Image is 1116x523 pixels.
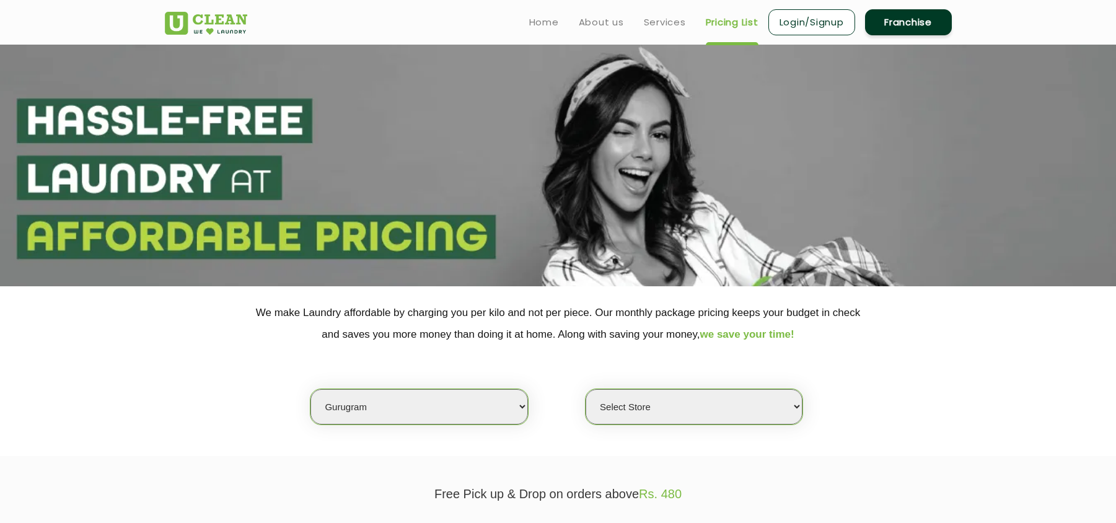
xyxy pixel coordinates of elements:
span: we save your time! [700,328,794,340]
a: Pricing List [706,15,758,30]
a: Franchise [865,9,952,35]
a: Services [644,15,686,30]
a: About us [579,15,624,30]
img: UClean Laundry and Dry Cleaning [165,12,247,35]
a: Login/Signup [768,9,855,35]
span: Rs. 480 [639,487,682,501]
a: Home [529,15,559,30]
p: Free Pick up & Drop on orders above [165,487,952,501]
p: We make Laundry affordable by charging you per kilo and not per piece. Our monthly package pricin... [165,302,952,345]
